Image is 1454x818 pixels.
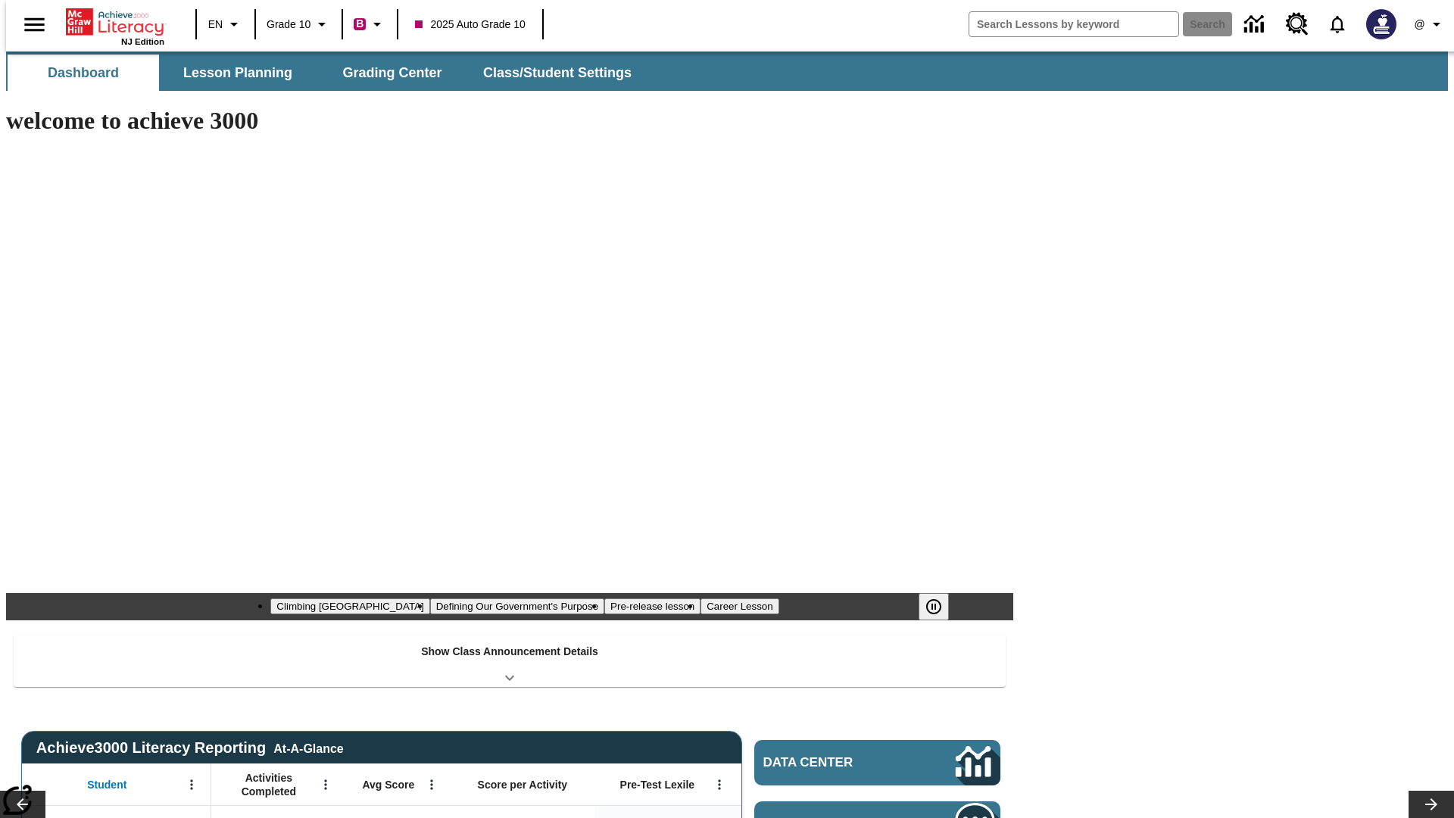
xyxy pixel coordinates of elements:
button: Boost Class color is violet red. Change class color [348,11,392,38]
span: Data Center [763,755,905,770]
button: Lesson Planning [162,55,314,91]
a: Notifications [1318,5,1357,44]
button: Grading Center [317,55,468,91]
a: Home [66,7,164,37]
a: Data Center [1235,4,1277,45]
div: SubNavbar [6,55,645,91]
button: Open Menu [420,773,443,796]
button: Open side menu [12,2,57,47]
button: Lesson carousel, Next [1409,791,1454,818]
span: B [356,14,363,33]
span: Avg Score [362,778,414,791]
button: Slide 2 Defining Our Government's Purpose [430,598,604,614]
button: Slide 3 Pre-release lesson [604,598,700,614]
button: Select a new avatar [1357,5,1406,44]
button: Open Menu [314,773,337,796]
span: Activities Completed [219,771,319,798]
span: Grade 10 [267,17,310,33]
input: search field [969,12,1178,36]
button: Open Menu [708,773,731,796]
span: Score per Activity [478,778,568,791]
span: Pre-Test Lexile [620,778,695,791]
button: Slide 1 Climbing Mount Tai [270,598,429,614]
span: NJ Edition [121,37,164,46]
div: Pause [919,593,964,620]
img: Avatar [1366,9,1396,39]
div: At-A-Glance [273,739,343,756]
span: Student [87,778,126,791]
span: @ [1414,17,1424,33]
h1: welcome to achieve 3000 [6,107,1013,135]
div: Show Class Announcement Details [14,635,1006,687]
button: Open Menu [180,773,203,796]
button: Grade: Grade 10, Select a grade [261,11,337,38]
span: Achieve3000 Literacy Reporting [36,739,344,757]
button: Profile/Settings [1406,11,1454,38]
button: Pause [919,593,949,620]
span: 2025 Auto Grade 10 [415,17,525,33]
div: SubNavbar [6,52,1448,91]
button: Language: EN, Select a language [201,11,250,38]
div: Home [66,5,164,46]
a: Data Center [754,740,1000,785]
p: Show Class Announcement Details [421,644,598,660]
a: Resource Center, Will open in new tab [1277,4,1318,45]
button: Slide 4 Career Lesson [700,598,778,614]
span: EN [208,17,223,33]
button: Dashboard [8,55,159,91]
button: Class/Student Settings [471,55,644,91]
